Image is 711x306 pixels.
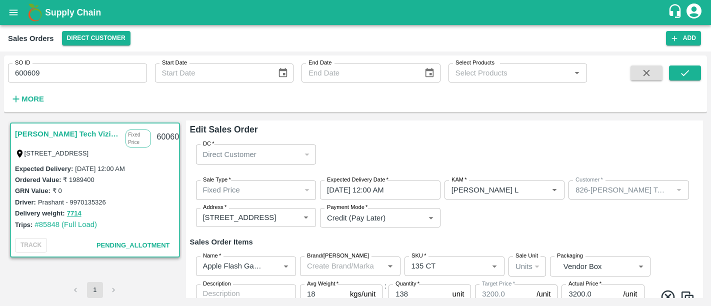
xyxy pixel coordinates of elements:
input: Select Products [451,66,568,79]
button: Open [488,259,501,272]
p: Units [515,261,532,272]
input: Enter SO ID [8,63,147,82]
label: SKU [411,252,426,260]
span: Pending_Allotment [96,241,170,249]
label: Select Products [455,59,494,67]
button: open drawer [2,1,25,24]
div: Sales Orders [8,32,54,45]
label: [DATE] 12:00 AM [75,165,124,172]
label: Sale Type [203,176,231,184]
input: Address [199,211,284,224]
p: Direct Customer [203,149,256,160]
img: logo [25,2,45,22]
input: KAM [447,183,532,196]
b: Supply Chain [45,7,101,17]
div: customer-support [667,3,685,21]
div: account of current user [685,2,703,23]
label: Ordered Value: [15,176,61,183]
label: Avg Weight [307,280,338,288]
a: Supply Chain [45,5,667,19]
button: Choose date [420,63,439,82]
label: Delivery weight: [15,209,65,217]
a: #85848 (Full Load) [34,220,97,228]
label: End Date [308,59,331,67]
label: Target Price [482,280,515,288]
p: unit [452,288,464,299]
p: /unit [623,288,637,299]
button: Open [383,259,396,272]
img: CloneIcon [680,290,695,305]
label: Packaging [557,252,583,260]
input: 0.0 [388,284,448,303]
label: Expected Delivery : [15,165,73,172]
strong: Sales Order Items [190,238,253,246]
button: More [8,90,46,107]
input: Start Date [155,63,269,82]
label: KAM [451,176,467,184]
input: Create Brand/Marka [303,259,381,272]
label: Driver: [15,198,36,206]
p: Fixed Price [203,184,240,195]
input: SKU [407,259,472,272]
button: Open [299,211,312,224]
label: DC [203,140,214,148]
nav: pagination navigation [66,282,123,298]
strong: More [21,95,44,103]
input: End Date [301,63,416,82]
p: Credit (Pay Later) [327,212,385,223]
button: Open [279,259,292,272]
p: Vendor Box [563,261,634,272]
p: Fixed Price [125,129,150,147]
label: Sale Unit [515,252,538,260]
button: page 1 [87,282,103,298]
label: Start Date [162,59,187,67]
h6: Edit Sales Order [190,122,699,136]
label: Prashant - 9970135326 [38,198,106,206]
label: Brand/[PERSON_NAME] [307,252,369,260]
input: Customer [571,183,669,196]
input: Name [199,259,264,272]
label: Description [203,280,231,288]
label: Expected Delivery Date [327,176,388,184]
label: Address [203,203,226,211]
button: Add [666,31,701,45]
p: kgs/unit [350,288,375,299]
input: 0.0 [300,284,346,303]
label: Customer [575,176,603,184]
label: ₹ 1989400 [63,176,94,183]
label: Name [203,252,221,260]
p: /unit [536,288,550,299]
button: Open [548,183,561,196]
a: [PERSON_NAME] Tech Vizianagaram [15,127,120,140]
label: Actual Price [568,280,601,288]
label: Payment Mode [327,203,367,211]
label: Quantity [395,280,419,288]
input: Choose date, selected date is Aug 2, 2025 [320,180,433,199]
button: Select DC [62,31,130,45]
div: 600609 [151,125,189,149]
label: GRN Value: [15,187,50,194]
label: Trips: [15,221,32,228]
label: ₹ 0 [52,187,62,194]
label: [STREET_ADDRESS] [24,149,89,157]
button: 7714 [67,208,81,219]
button: Open [570,66,583,79]
label: SO ID [15,59,30,67]
button: Choose date [273,63,292,82]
